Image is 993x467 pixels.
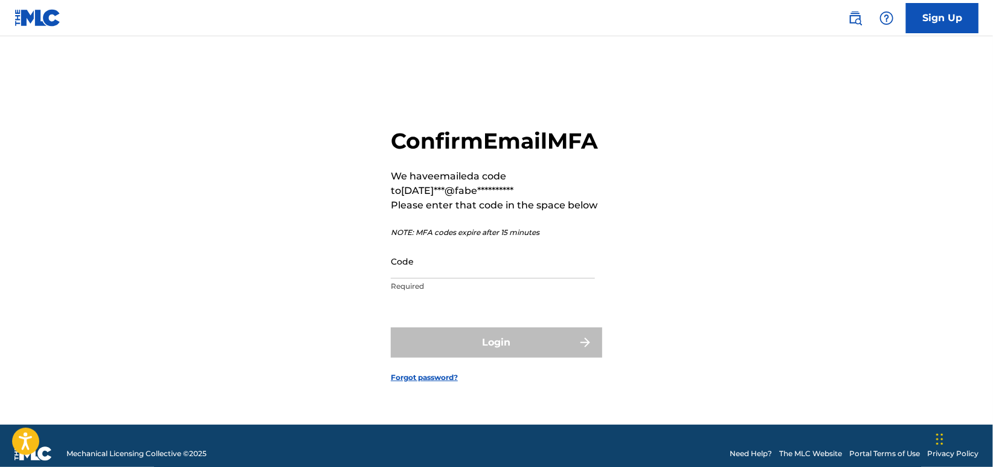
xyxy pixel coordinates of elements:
a: Sign Up [906,3,979,33]
img: help [879,11,894,25]
iframe: Chat Widget [933,409,993,467]
h2: Confirm Email MFA [391,127,602,155]
p: Please enter that code in the space below [391,198,602,213]
a: Portal Terms of Use [849,448,920,459]
div: Drag [936,421,943,457]
a: Need Help? [730,448,772,459]
a: Forgot password? [391,372,458,383]
a: Privacy Policy [927,448,979,459]
span: Mechanical Licensing Collective © 2025 [66,448,207,459]
a: The MLC Website [779,448,842,459]
p: Required [391,281,595,292]
img: search [848,11,863,25]
div: Help [875,6,899,30]
p: NOTE: MFA codes expire after 15 minutes [391,227,602,238]
img: logo [14,446,52,461]
img: MLC Logo [14,9,61,27]
a: Public Search [843,6,867,30]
